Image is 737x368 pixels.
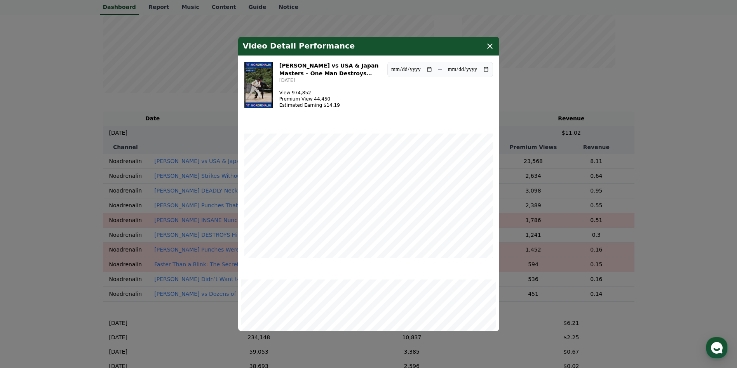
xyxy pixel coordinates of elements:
[437,65,443,74] p: ~
[51,246,100,266] a: Messages
[279,62,381,77] h3: [PERSON_NAME] vs USA & Japan Masters – One Man Destroys Them All!
[279,90,340,96] p: View 974,852
[115,258,134,264] span: Settings
[244,62,273,108] img: Bruce Lee vs USA & Japan Masters – One Man Destroys Them All!
[279,96,340,102] p: Premium View 44,450
[64,258,87,264] span: Messages
[100,246,149,266] a: Settings
[2,246,51,266] a: Home
[243,42,355,51] h4: Video Detail Performance
[238,37,499,331] div: modal
[279,77,381,83] p: [DATE]
[279,102,340,108] p: Estimated Earning $14.19
[20,258,33,264] span: Home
